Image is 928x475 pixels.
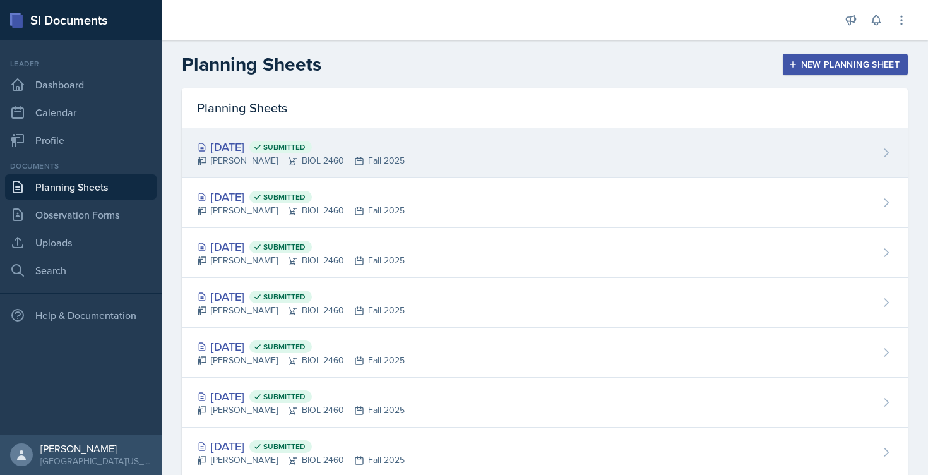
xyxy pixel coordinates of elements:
a: Planning Sheets [5,174,157,200]
a: [DATE] Submitted [PERSON_NAME]BIOL 2460Fall 2025 [182,278,908,328]
div: [PERSON_NAME] BIOL 2460 Fall 2025 [197,404,405,417]
span: Submitted [263,192,306,202]
span: Submitted [263,242,306,252]
div: [PERSON_NAME] BIOL 2460 Fall 2025 [197,154,405,167]
div: [DATE] [197,338,405,355]
div: Documents [5,160,157,172]
a: Dashboard [5,72,157,97]
div: [DATE] [197,188,405,205]
span: Submitted [263,142,306,152]
div: [PERSON_NAME] [40,442,152,455]
a: Observation Forms [5,202,157,227]
a: [DATE] Submitted [PERSON_NAME]BIOL 2460Fall 2025 [182,378,908,428]
div: New Planning Sheet [791,59,900,69]
span: Submitted [263,342,306,352]
a: [DATE] Submitted [PERSON_NAME]BIOL 2460Fall 2025 [182,228,908,278]
span: Submitted [263,292,306,302]
div: [DATE] [197,388,405,405]
button: New Planning Sheet [783,54,908,75]
div: [DATE] [197,438,405,455]
div: [PERSON_NAME] BIOL 2460 Fall 2025 [197,254,405,267]
a: [DATE] Submitted [PERSON_NAME]BIOL 2460Fall 2025 [182,178,908,228]
div: [PERSON_NAME] BIOL 2460 Fall 2025 [197,204,405,217]
div: [GEOGRAPHIC_DATA][US_STATE] [40,455,152,467]
span: Submitted [263,442,306,452]
a: Uploads [5,230,157,255]
div: Help & Documentation [5,303,157,328]
a: Search [5,258,157,283]
a: Profile [5,128,157,153]
a: Calendar [5,100,157,125]
div: [PERSON_NAME] BIOL 2460 Fall 2025 [197,304,405,317]
a: [DATE] Submitted [PERSON_NAME]BIOL 2460Fall 2025 [182,128,908,178]
div: [DATE] [197,238,405,255]
div: [DATE] [197,288,405,305]
div: [PERSON_NAME] BIOL 2460 Fall 2025 [197,454,405,467]
span: Submitted [263,392,306,402]
div: Leader [5,58,157,69]
h2: Planning Sheets [182,53,321,76]
div: Planning Sheets [182,88,908,128]
div: [DATE] [197,138,405,155]
a: [DATE] Submitted [PERSON_NAME]BIOL 2460Fall 2025 [182,328,908,378]
div: [PERSON_NAME] BIOL 2460 Fall 2025 [197,354,405,367]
